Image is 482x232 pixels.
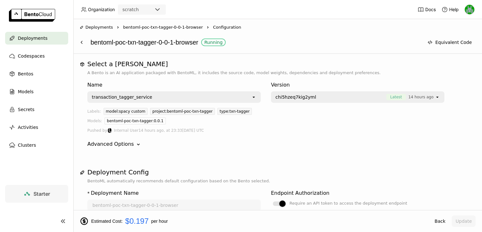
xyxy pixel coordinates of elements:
[205,25,210,30] svg: Right
[88,7,115,12] span: Organization
[18,141,36,149] span: Clusters
[18,106,34,113] span: Secrets
[217,108,252,115] div: type:txn-tagger
[465,5,474,14] img: Sean Hickey
[425,7,436,12] span: Docs
[87,108,101,117] div: Labels:
[105,117,166,124] div: bentoml-poc-txn-tagger:0.0.1
[424,37,476,48] button: Equivalent Code
[5,85,68,98] a: Models
[386,94,406,100] span: Latest
[150,108,215,115] div: project:bentoml-poc-txn-tagger
[87,127,468,134] div: Pushed by 14 hours ago, at 23:33[DATE] UTC
[435,95,440,100] svg: open
[449,7,459,12] span: Help
[271,81,444,89] div: Version
[104,108,148,115] div: model:spacy custom
[275,94,316,100] span: chi5hzeq7kig2yml
[5,67,68,80] a: Bentos
[289,200,407,207] div: Require an API token to access the deployment endpoint
[85,24,113,31] span: Deployments
[9,9,55,22] img: logo
[115,25,120,30] svg: Right
[87,140,134,148] div: Advanced Options
[452,215,476,227] button: Update
[80,24,113,31] div: Deployments
[213,24,241,31] span: Configuration
[107,128,112,133] div: Internal User
[87,81,261,89] div: Name
[80,217,428,226] div: Estimated Cost: per hour
[92,94,152,100] div: transaction_tagger_service
[18,88,33,95] span: Models
[87,117,102,127] div: Models:
[80,24,476,31] nav: Breadcrumbs navigation
[87,168,468,176] h1: Deployment Config
[114,127,138,134] span: Internal User
[87,140,468,148] div: Advanced Options
[135,141,142,148] svg: Down
[5,50,68,62] a: Codespaces
[88,200,260,210] input: name of deployment (autogenerated if blank)
[5,121,68,134] a: Activities
[123,24,203,31] span: bentoml-poc-txn-tagger-0-0-1-browser
[5,103,68,116] a: Secrets
[87,70,468,76] p: A Bento is an AI application packaged with BentoML, it includes the source code, model weights, d...
[431,215,449,227] button: Back
[107,128,112,133] div: IU
[18,52,45,60] span: Codespaces
[122,6,139,13] div: scratch
[87,178,468,184] p: BentoML automatically recommends default configuration based on the Bento selected.
[408,94,434,100] span: 14 hours ago
[91,36,420,48] div: bentoml-poc-txn-tagger-0-0-1-browser
[87,60,468,68] h1: Select a [PERSON_NAME]
[18,34,47,42] span: Deployments
[418,6,436,13] a: Docs
[139,7,140,13] input: Selected scratch.
[251,95,256,100] svg: open
[5,32,68,45] a: Deployments
[5,185,68,203] a: Starter
[271,189,329,197] div: Endpoint Authorization
[33,191,50,197] span: Starter
[91,189,139,197] div: Deployment Name
[434,94,435,100] input: Selected [object Object].
[18,70,33,78] span: Bentos
[125,217,149,226] span: $0.197
[18,123,38,131] span: Activities
[442,6,459,13] div: Help
[204,40,223,45] div: Running
[5,139,68,151] a: Clusters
